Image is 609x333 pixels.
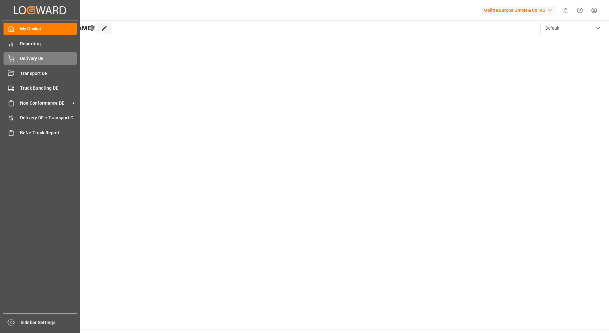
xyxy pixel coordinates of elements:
[20,26,77,32] span: My Cockpit
[4,37,77,50] a: Reporting
[541,22,604,34] button: open menu
[4,23,77,35] a: My Cockpit
[20,55,77,62] span: Delivery DE
[545,25,560,32] span: Default
[481,6,556,15] div: Melitta Europa GmbH & Co. KG
[20,41,77,47] span: Reporting
[481,4,558,16] button: Melitta Europa GmbH & Co. KG
[20,129,77,136] span: BeNe Truck Report
[4,67,77,79] a: Transport DE
[4,112,77,124] a: Delivery DE + Transport Cost
[558,3,573,18] button: show 0 new notifications
[20,115,77,121] span: Delivery DE + Transport Cost
[21,319,78,326] span: Sidebar Settings
[4,52,77,65] a: Delivery DE
[4,126,77,139] a: BeNe Truck Report
[4,82,77,94] a: Truck Bundling DE
[26,22,95,34] span: Hello [PERSON_NAME]!
[20,70,77,77] span: Transport DE
[573,3,587,18] button: Help Center
[20,85,77,92] span: Truck Bundling DE
[20,100,70,107] span: Non Conformance DE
